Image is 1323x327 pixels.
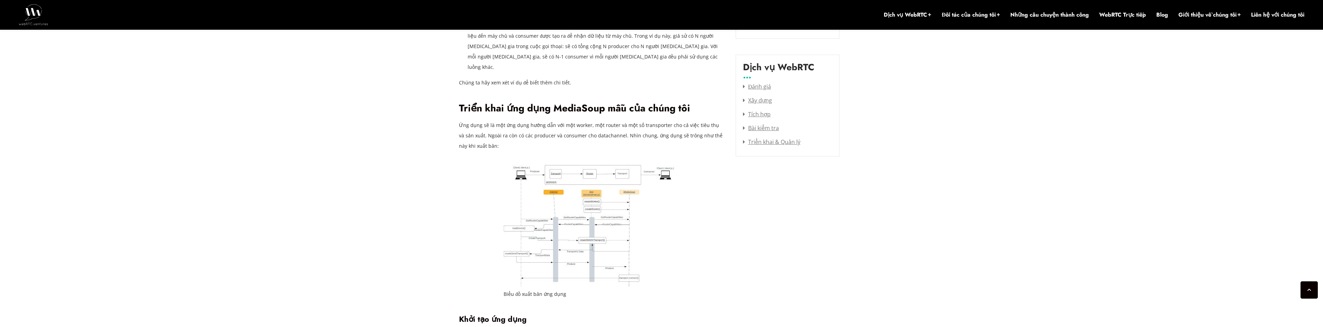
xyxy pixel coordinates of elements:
[743,97,772,104] a: Xây dựng
[748,138,800,146] font: Triển khai & Quản lý
[748,124,779,132] font: Bài kiểm tra
[459,79,571,86] font: Chúng ta hãy xem xét ví dụ để biết thêm chi tiết.
[748,110,771,118] font: Tích hợp
[1178,11,1241,19] a: Giới thiệu về chúng tôi
[459,122,723,149] font: Ứng dụng sẽ là một ứng dụng hướng dẫn với một worker, một router và một số transporter cho cả việ...
[941,11,996,19] font: Đối tác của chúng tôi
[743,138,800,146] a: Triển khai & Quản lý
[459,101,690,115] font: Triển khai ứng dụng MediaSoup mẫu của chúng tôi
[1010,11,1089,19] a: Những câu chuyện thành công
[468,22,722,70] font: WebRTC transport chứa các consumer hoặc producer. Nói một cách đơn giản, producer được tạo ra để ...
[1099,11,1146,19] a: WebRTC Trực tiếp
[1156,11,1168,19] a: Blog
[748,83,771,90] font: Đánh giá
[884,11,931,19] a: Dịch vụ WebRTC
[743,83,771,90] a: Đánh giá
[19,4,48,25] img: WebRTC.ventures
[504,291,566,297] font: Biểu đồ xuất bản ứng dụng
[748,97,772,104] font: Xây dựng
[1178,11,1237,19] font: Giới thiệu về chúng tôi
[743,124,779,132] a: Bài kiểm tra
[1251,11,1304,19] a: Liên hệ với chúng tôi
[459,314,526,325] font: Khởi tạo ứng dụng
[743,110,771,118] a: Tích hợp
[743,61,814,74] font: Dịch vụ WebRTC
[884,11,927,19] font: Dịch vụ WebRTC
